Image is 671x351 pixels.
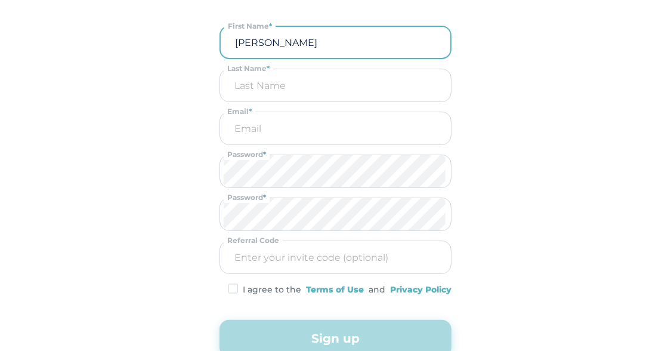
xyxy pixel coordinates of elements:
[369,284,385,296] div: and
[224,149,270,160] div: Password
[224,63,273,74] div: Last Name
[224,192,270,203] div: Password
[228,284,238,294] img: Rectangle%20451.svg
[224,112,447,144] input: Email
[224,21,276,32] div: First Name
[306,284,364,296] div: Terms of Use
[224,241,447,273] input: Enter your invite code (optional)
[224,27,447,58] input: First Name
[224,235,283,246] div: Referral Code
[224,69,447,101] input: Last Name
[224,106,255,117] div: Email
[390,284,452,296] div: Privacy Policy
[243,284,301,296] div: I agree to the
